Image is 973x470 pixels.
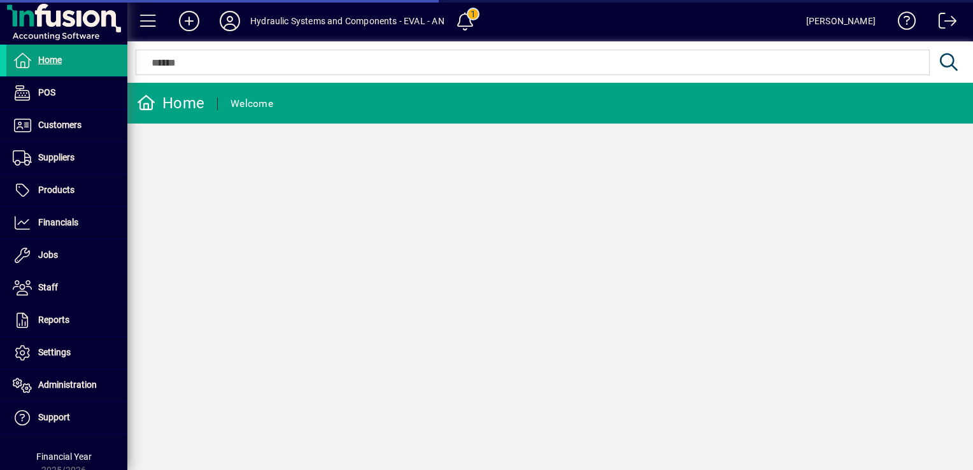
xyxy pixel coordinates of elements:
[6,402,127,434] a: Support
[6,369,127,401] a: Administration
[38,120,82,130] span: Customers
[6,174,127,206] a: Products
[6,239,127,271] a: Jobs
[38,315,69,325] span: Reports
[38,282,58,292] span: Staff
[38,412,70,422] span: Support
[929,3,957,44] a: Logout
[38,250,58,260] span: Jobs
[6,207,127,239] a: Financials
[38,152,75,162] span: Suppliers
[38,347,71,357] span: Settings
[36,452,92,462] span: Financial Year
[6,110,127,141] a: Customers
[250,11,444,31] div: Hydraulic Systems and Components - EVAL - AN
[38,87,55,97] span: POS
[6,142,127,174] a: Suppliers
[210,10,250,32] button: Profile
[6,272,127,304] a: Staff
[38,55,62,65] span: Home
[6,337,127,369] a: Settings
[38,185,75,195] span: Products
[231,94,273,114] div: Welcome
[6,304,127,336] a: Reports
[806,11,876,31] div: [PERSON_NAME]
[6,77,127,109] a: POS
[888,3,916,44] a: Knowledge Base
[137,93,204,113] div: Home
[169,10,210,32] button: Add
[38,217,78,227] span: Financials
[38,380,97,390] span: Administration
